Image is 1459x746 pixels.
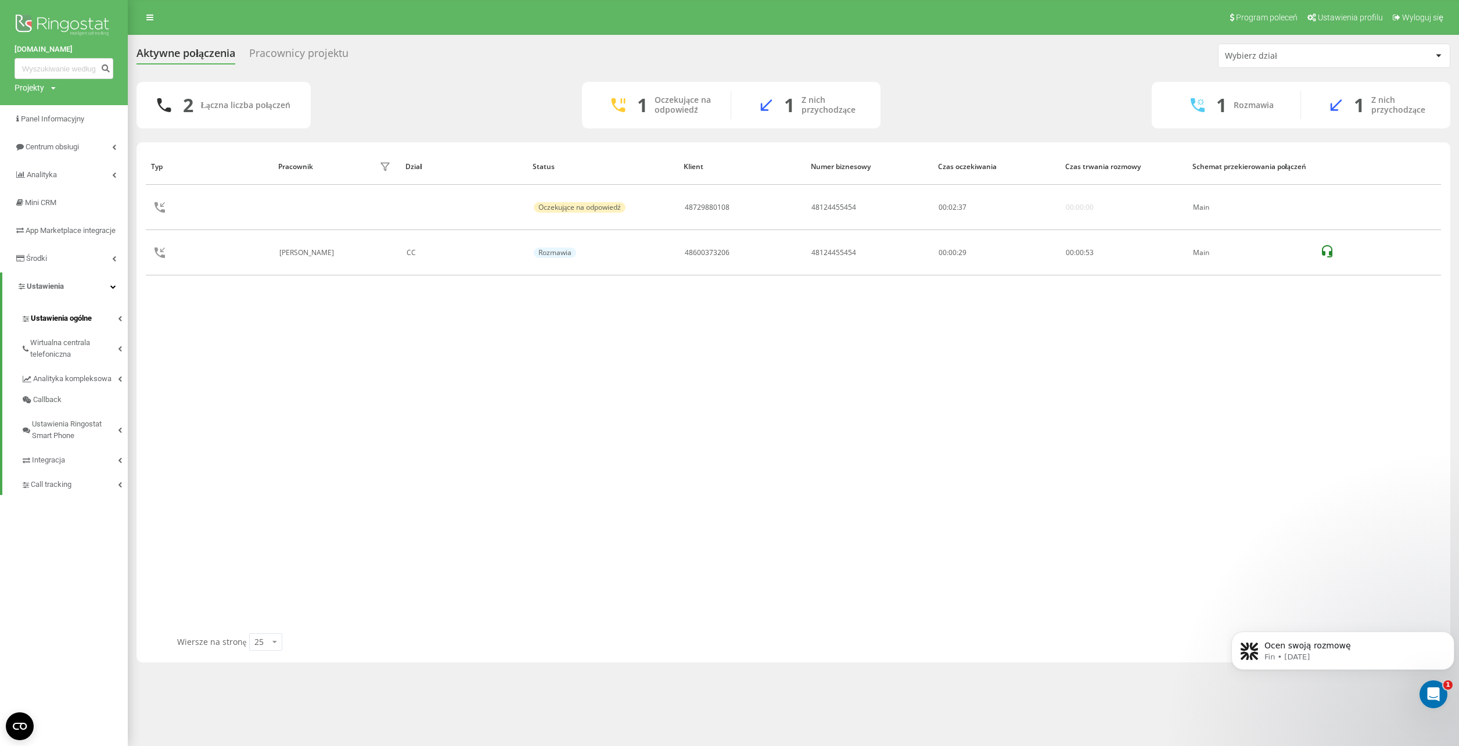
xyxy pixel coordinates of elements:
[31,313,92,324] span: Ustawienia ogólne
[1066,248,1074,257] span: 00
[254,636,264,648] div: 25
[21,329,128,365] a: Wirtualna centrala telefoniczna
[938,163,1054,171] div: Czas oczekiwania
[33,394,62,406] span: Callback
[1193,203,1307,211] div: Main
[15,82,44,94] div: Projekty
[1225,51,1364,61] div: Wybierz dział
[26,254,47,263] span: Środki
[655,95,713,115] div: Oczekujące na odpowiedź
[407,249,521,257] div: CC
[1086,248,1094,257] span: 53
[27,282,64,290] span: Ustawienia
[784,94,795,116] div: 1
[15,58,113,79] input: Wyszukiwanie według numeru
[811,163,927,171] div: Numer biznesowy
[151,163,267,171] div: Typ
[802,95,863,115] div: Z nich przychodzące
[1354,94,1364,116] div: 1
[1227,607,1459,715] iframe: Intercom notifications wiadomość
[534,248,576,258] div: Rozmawia
[939,202,947,212] span: 00
[26,142,79,151] span: Centrum obsługi
[31,479,71,490] span: Call tracking
[1371,95,1433,115] div: Z nich przychodzące
[6,712,34,740] button: Open CMP widget
[1193,249,1307,257] div: Main
[21,304,128,329] a: Ustawienia ogólne
[1236,13,1298,22] span: Program poleceń
[21,365,128,389] a: Analityka kompleksowa
[684,163,800,171] div: Klient
[32,454,65,466] span: Integracja
[15,12,113,41] img: Ringostat logo
[811,203,856,211] div: 48124455454
[685,203,729,211] div: 48729880108
[279,249,337,257] div: [PERSON_NAME]
[1420,680,1447,708] iframe: Intercom live chat
[26,226,116,235] span: App Marketplace integracje
[21,389,128,410] a: Callback
[1216,94,1227,116] div: 1
[533,163,673,171] div: Status
[939,249,1053,257] div: 00:00:29
[21,114,84,123] span: Panel Informacyjny
[405,163,522,171] div: Dział
[177,636,246,647] span: Wiersze na stronę
[1065,163,1181,171] div: Czas trwania rozmowy
[183,94,193,116] div: 2
[30,337,118,360] span: Wirtualna centrala telefoniczna
[25,198,56,207] span: Mini CRM
[21,471,128,495] a: Call tracking
[15,44,113,55] a: [DOMAIN_NAME]
[33,373,112,385] span: Analityka kompleksowa
[249,47,348,65] div: Pracownicy projektu
[534,202,626,213] div: Oczekujące na odpowiedź
[1066,203,1094,211] div: 00:00:00
[1076,248,1084,257] span: 00
[1234,101,1274,110] div: Rozmawia
[939,203,966,211] div: : :
[948,202,957,212] span: 02
[2,272,128,300] a: Ustawienia
[1402,13,1443,22] span: Wyloguj się
[958,202,966,212] span: 37
[811,249,856,257] div: 48124455454
[278,163,313,171] div: Pracownik
[1066,249,1094,257] div: : :
[27,170,57,179] span: Analityka
[21,446,128,471] a: Integracja
[685,249,729,257] div: 48600373206
[21,410,128,446] a: Ustawienia Ringostat Smart Phone
[200,101,290,110] div: Łączna liczba połączeń
[637,94,648,116] div: 1
[1443,680,1453,690] span: 1
[1318,13,1383,22] span: Ustawienia profilu
[136,47,235,65] div: Aktywne połączenia
[1192,163,1309,171] div: Schemat przekierowania połączeń
[32,418,118,442] span: Ustawienia Ringostat Smart Phone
